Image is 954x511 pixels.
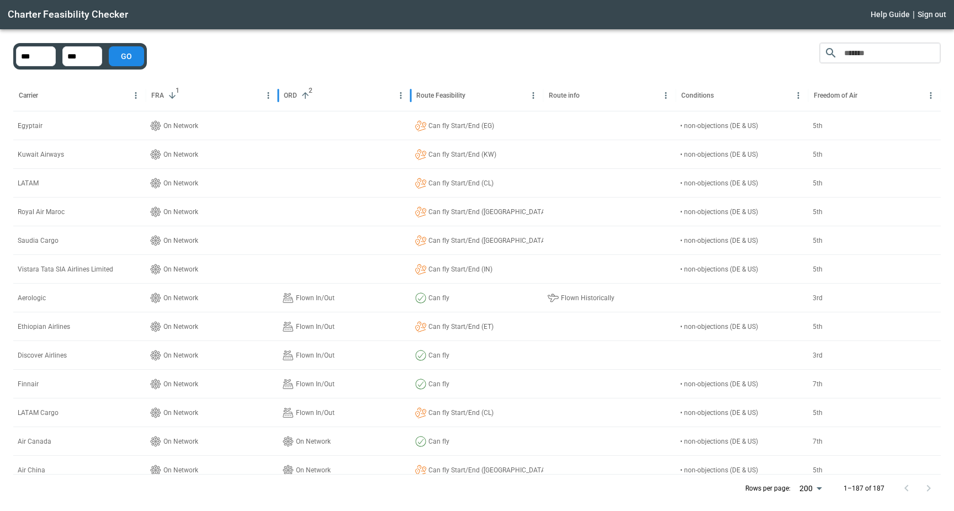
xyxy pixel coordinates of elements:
p: Royal Air Maroc [18,207,65,217]
p: On Network [163,121,198,131]
img: Landing plane [283,292,294,304]
button: GO [109,46,144,66]
img: Landing plane [415,149,426,160]
button: Help Guide [871,8,910,22]
p: Can fly Start/End (EG) [428,121,494,131]
button: Menu [924,88,938,103]
img: Landing plane [548,292,559,304]
p: Ethiopian Airlines [18,322,70,332]
p: • non-objections (DE & US) [680,437,758,446]
p: On Network [163,322,198,332]
p: Egyptair [18,121,43,131]
p: • non-objections (DE & US) [680,207,758,217]
p: • non-objections (DE & US) [680,408,758,418]
img: Landing plane [415,206,426,217]
button: Menu [659,88,673,103]
div: | [913,8,915,22]
img: Landing plane [415,178,426,189]
div: 200 [795,481,826,497]
p: On Network [163,236,198,246]
p: 5th [813,150,823,159]
p: On Network [296,466,331,475]
button: Sort [298,88,312,103]
p: On Network [163,351,198,360]
p: 7th [813,380,823,389]
p: • non-objections (DE & US) [680,466,758,475]
p: 5th [813,236,823,246]
span: 1 [172,85,183,96]
p: Saudia Cargo [18,236,59,246]
div: ORD [284,92,297,99]
p: Air China [18,466,45,475]
p: Can fly Start/End ([GEOGRAPHIC_DATA]) [428,236,549,246]
img: Landing plane [150,120,161,131]
p: On Network [163,466,198,475]
img: Landing plane [150,379,161,390]
button: Sort [715,88,729,103]
div: Freedom of Air [814,92,857,99]
span: 2 [305,85,316,96]
div: Search [819,42,941,80]
img: Landing plane [415,379,426,390]
div: Carrier [19,92,38,99]
img: Landing plane [283,321,294,332]
p: • non-objections (DE & US) [680,322,758,332]
img: Landing plane [415,436,426,447]
p: • non-objections (DE & US) [680,265,758,274]
p: Can fly Start/End ([GEOGRAPHIC_DATA]) [428,466,549,475]
p: • non-objections (DE & US) [680,121,758,131]
p: 5th [813,207,823,217]
img: Landing plane [150,407,161,418]
img: Landing plane [150,206,161,217]
p: Flown In/Out [296,322,335,332]
img: Landing plane [415,235,426,246]
p: • non-objections (DE & US) [680,179,758,188]
button: Sign out [918,8,946,22]
p: LATAM [18,179,39,188]
img: Landing plane [150,321,161,332]
p: 1–187 of 187 [844,484,884,493]
p: • non-objections (DE & US) [680,236,758,246]
div: FRA [151,92,164,99]
p: On Network [163,437,198,446]
p: Can fly [428,437,449,446]
img: Landing plane [415,465,426,476]
div: No airport exists [62,46,102,66]
p: Discover Airlines [18,351,67,360]
img: Landing plane [283,407,294,418]
p: Can fly Start/End (CL) [428,179,494,188]
button: Sort [858,88,873,103]
p: Flown In/Out [296,380,335,389]
p: Can fly Start/End (IN) [428,265,492,274]
img: Landing plane [415,407,426,418]
img: Landing plane [415,292,426,304]
button: Sort [581,88,595,103]
img: Landing plane [415,264,426,275]
img: Landing plane [283,350,294,361]
p: On Network [296,437,331,446]
img: Landing plane [150,235,161,246]
p: 5th [813,121,823,131]
p: Can fly Start/End (KW) [428,150,496,159]
div: Route Feasibility [416,92,465,99]
h1: Charter Feasibility Checker [8,8,128,22]
p: Can fly [428,351,449,360]
p: On Network [163,294,198,303]
p: LATAM Cargo [18,408,59,418]
img: Landing plane [150,350,161,361]
p: 5th [813,322,823,332]
button: Sort [39,88,54,103]
button: Menu [261,88,275,103]
p: Flown In/Out [296,294,335,303]
p: Flown Historically [561,294,614,303]
button: Menu [129,88,143,103]
p: Aerologic [18,294,46,303]
img: Landing plane [150,436,161,447]
img: Landing plane [415,120,426,131]
p: 5th [813,265,823,274]
div: No airport exists [16,46,56,66]
img: Landing plane [283,379,294,390]
p: On Network [163,179,198,188]
img: Landing plane [150,178,161,189]
p: 3rd [813,351,823,360]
